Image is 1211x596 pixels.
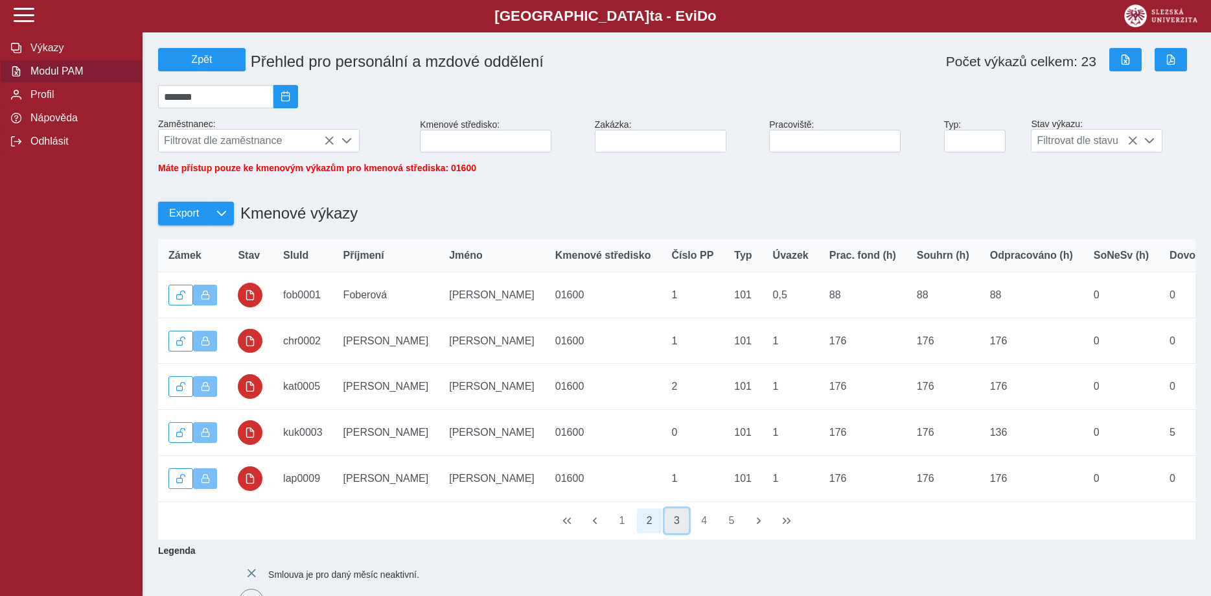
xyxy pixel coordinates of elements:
[671,250,713,261] span: Číslo PP
[343,250,384,261] span: Příjmení
[661,455,724,501] td: 1
[164,54,240,66] span: Zpět
[273,85,298,108] button: 2025/09
[610,508,634,533] button: 1
[1109,48,1142,71] button: Export do Excelu
[246,47,770,76] h1: Přehled pro personální a mzdové oddělení
[449,250,483,261] span: Jméno
[158,202,209,225] button: Export
[763,364,819,410] td: 1
[27,66,132,77] span: Modul PAM
[661,318,724,364] td: 1
[661,364,724,410] td: 2
[719,508,744,533] button: 5
[169,208,199,219] span: Export
[268,569,419,579] span: Smlouva je pro daný měsíc neaktivní.
[724,318,762,364] td: 101
[168,250,202,261] span: Zámek
[661,272,724,318] td: 1
[692,508,717,533] button: 4
[763,455,819,501] td: 1
[27,136,132,147] span: Odhlásit
[193,376,218,397] button: Výkaz uzamčen.
[980,364,1083,410] td: 176
[1083,272,1159,318] td: 0
[1124,5,1197,27] img: logo_web_su.png
[39,8,1172,25] b: [GEOGRAPHIC_DATA] a - Evi
[238,250,260,261] span: Stav
[545,272,662,318] td: 01600
[980,410,1083,456] td: 136
[590,114,765,158] div: Zakázka:
[829,250,896,261] span: Prac. fond (h)
[724,410,762,456] td: 101
[545,410,662,456] td: 01600
[333,364,439,410] td: [PERSON_NAME]
[238,283,262,307] button: uzamčeno
[168,285,193,305] button: Odemknout výkaz.
[906,455,980,501] td: 176
[168,422,193,443] button: Odemknout výkaz.
[819,318,906,364] td: 176
[333,272,439,318] td: Foberová
[734,250,752,261] span: Typ
[980,272,1083,318] td: 88
[665,508,689,533] button: 3
[1083,455,1159,501] td: 0
[724,455,762,501] td: 101
[283,250,308,261] span: SluId
[545,364,662,410] td: 01600
[1083,410,1159,456] td: 0
[1094,250,1149,261] span: SoNeSv (h)
[906,410,980,456] td: 176
[168,331,193,352] button: Odemknout výkaz.
[906,318,980,364] td: 176
[193,422,218,443] button: Výkaz uzamčen.
[545,455,662,501] td: 01600
[661,410,724,456] td: 0
[158,163,476,173] span: Máte přístup pouze ke kmenovým výkazům pro kmenová střediska: 01600
[153,113,415,158] div: Zaměstnanec:
[193,468,218,489] button: Výkaz uzamčen.
[773,250,809,261] span: Úvazek
[159,130,334,152] span: Filtrovat dle zaměstnance
[439,410,545,456] td: [PERSON_NAME]
[27,42,132,54] span: Výkazy
[939,114,1026,158] div: Typ:
[980,455,1083,501] td: 176
[697,8,708,24] span: D
[1083,364,1159,410] td: 0
[819,410,906,456] td: 176
[238,329,262,353] button: uzamčeno
[193,285,218,305] button: Výkaz uzamčen.
[238,374,262,399] button: uzamčeno
[415,114,590,158] div: Kmenové středisko:
[1032,130,1137,152] span: Filtrovat dle stavu
[724,364,762,410] td: 101
[990,250,1073,261] span: Odpracováno (h)
[555,250,651,261] span: Kmenové středisko
[439,272,545,318] td: [PERSON_NAME]
[1026,113,1201,158] div: Stav výkazu:
[906,272,980,318] td: 88
[27,89,132,101] span: Profil
[906,364,980,410] td: 176
[158,48,246,71] button: Zpět
[333,318,439,364] td: [PERSON_NAME]
[1083,318,1159,364] td: 0
[763,410,819,456] td: 1
[273,364,333,410] td: kat0005
[980,318,1083,364] td: 176
[333,410,439,456] td: [PERSON_NAME]
[273,318,333,364] td: chr0002
[439,318,545,364] td: [PERSON_NAME]
[273,455,333,501] td: lap0009
[238,420,262,445] button: uzamčeno
[764,114,939,158] div: Pracoviště:
[946,54,1096,69] span: Počet výkazů celkem: 23
[819,455,906,501] td: 176
[917,250,969,261] span: Souhrn (h)
[333,455,439,501] td: [PERSON_NAME]
[273,272,333,318] td: fob0001
[545,318,662,364] td: 01600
